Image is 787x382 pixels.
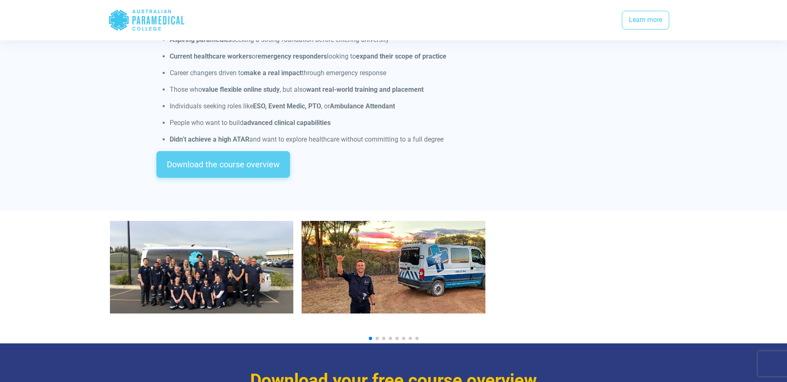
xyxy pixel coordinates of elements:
span: Go to slide 1 [369,337,372,340]
div: 3 / 10 [494,221,677,327]
strong: Didn’t achieve a high ATAR [170,135,249,143]
span: Go to slide 3 [382,337,385,340]
div: 1 / 10 [110,221,294,327]
div: 2 / 10 [302,221,485,327]
strong: expand their scope of practice [356,52,446,60]
div: Australian Paramedical College [108,7,185,34]
a: Download the course overview [156,151,290,178]
strong: advanced clinical capabilities [244,119,331,127]
span: Go to slide 2 [375,337,379,340]
strong: emergency responders [258,52,327,60]
strong: want real-world training and placement [306,86,424,93]
strong: Ambulance Attendant [330,102,395,110]
p: Those who , but also [170,85,631,95]
img: Image: MEA 2023. [302,221,485,313]
span: Go to slide 4 [389,337,392,340]
strong: Current healthcare workers [170,52,252,60]
a: Learn more [622,11,669,30]
p: People who want to build [170,118,631,128]
img: Australian Paramedical College students completing their Clinical Workshop in NSW. [110,221,294,313]
strong: value flexible online study [202,86,280,93]
span: Go to slide 6 [402,337,405,340]
span: Go to slide 7 [409,337,412,340]
strong: make a real impact [244,69,302,77]
span: Go to slide 5 [395,337,399,340]
p: and want to explore healthcare without committing to a full degree [170,135,631,144]
p: or looking to [170,51,631,61]
p: Career changers driven to through emergency response [170,68,631,78]
span: Go to slide 8 [415,337,419,340]
p: Individuals seeking roles like , or [170,101,631,111]
img: AirMed and GroundMed Transport. *Image: AirMed and GroundMed (2023). [494,221,677,313]
strong: ESO, Event Medic, PTO [253,102,321,110]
